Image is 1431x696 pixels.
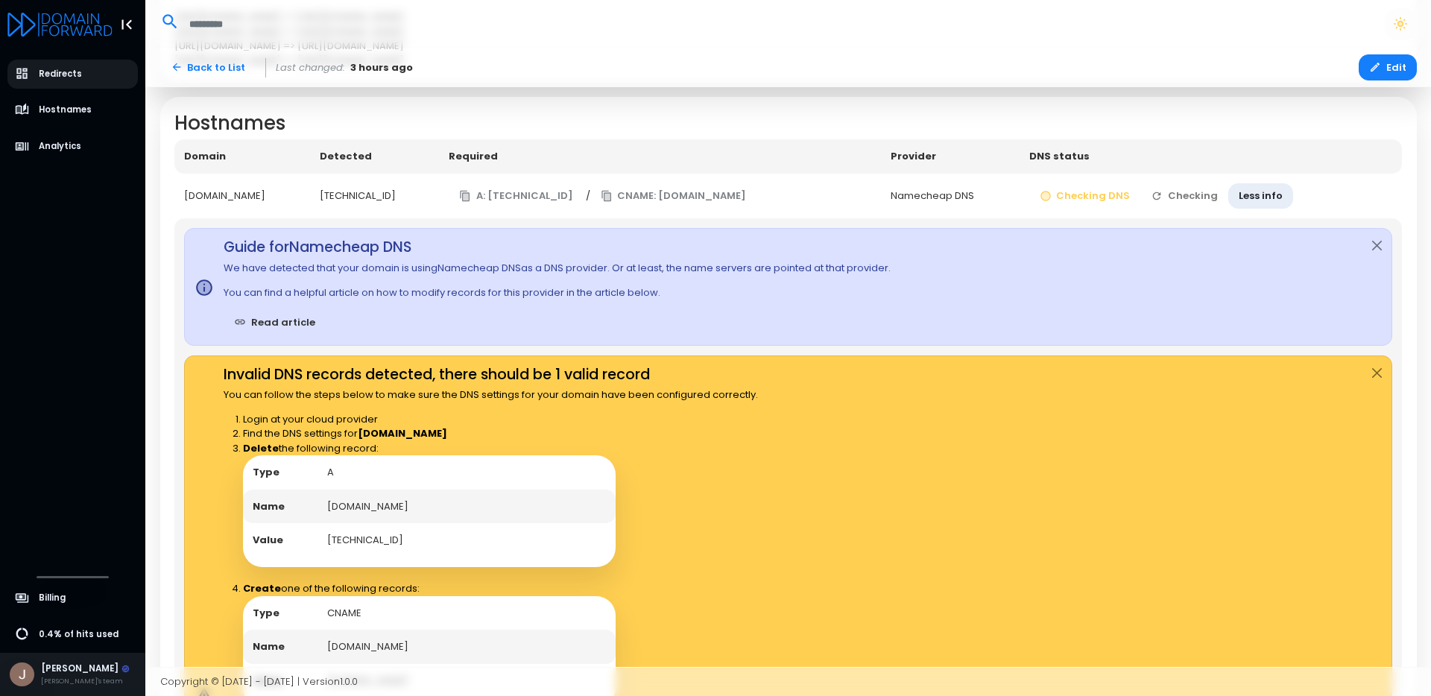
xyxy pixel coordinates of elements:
[1362,229,1391,263] button: Close
[439,139,881,174] th: Required
[160,674,358,689] span: Copyright © [DATE] - [DATE] | Version 1.0.0
[243,581,281,595] strong: Create
[224,238,891,256] h4: Guide for Namecheap DNS
[1228,183,1293,209] button: Less info
[1020,139,1402,174] th: DNS status
[184,189,300,203] div: [DOMAIN_NAME]
[350,60,413,75] span: 3 hours ago
[449,183,584,209] button: A: [TECHNICAL_ID]
[224,366,758,383] h4: Invalid DNS records detected, there should be 1 valid record
[318,630,616,664] td: [DOMAIN_NAME]
[39,104,92,116] span: Hostnames
[7,13,113,34] a: Logo
[253,606,279,620] strong: Type
[243,412,758,427] li: Login at your cloud provider
[224,309,326,335] a: Read article
[224,387,758,402] p: You can follow the steps below to make sure the DNS settings for your domain have been configured...
[243,426,758,441] li: Find the DNS settings for
[39,140,81,153] span: Analytics
[1362,356,1391,390] button: Close
[318,455,616,490] td: A
[253,465,279,479] strong: Type
[10,662,34,687] img: Avatar
[224,285,891,300] p: You can find a helpful article on how to modify records for this provider in the article below.
[253,533,283,547] strong: Value
[891,189,1010,203] div: Namecheap DNS
[39,68,82,80] span: Redirects
[7,95,139,124] a: Hostnames
[39,628,119,641] span: 0.4% of hits used
[318,523,616,557] td: [TECHNICAL_ID]
[881,139,1020,174] th: Provider
[358,426,447,440] strong: [DOMAIN_NAME]
[318,596,616,630] td: CNAME
[318,490,616,524] td: [DOMAIN_NAME]
[310,139,439,174] th: Detected
[1029,183,1141,209] button: Checking DNS
[310,174,439,219] td: [TECHNICAL_ID]
[224,261,891,276] p: We have detected that your domain is using Namecheap DNS as a DNS provider. Or at least, the name...
[7,620,139,649] a: 0.4% of hits used
[113,10,141,39] button: Toggle Aside
[41,676,130,686] div: [PERSON_NAME]'s team
[276,60,345,75] span: Last changed:
[7,60,139,89] a: Redirects
[253,639,285,654] strong: Name
[1359,54,1417,80] button: Edit
[174,112,1402,135] h2: Hostnames
[7,132,139,161] a: Analytics
[439,174,881,219] td: /
[174,139,310,174] th: Domain
[243,441,758,567] div: the following record:
[41,662,130,676] div: [PERSON_NAME]
[7,583,139,613] a: Billing
[243,441,279,455] strong: Delete
[39,592,66,604] span: Billing
[590,183,757,209] button: CNAME: [DOMAIN_NAME]
[253,499,285,513] strong: Name
[160,54,256,80] a: Back to List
